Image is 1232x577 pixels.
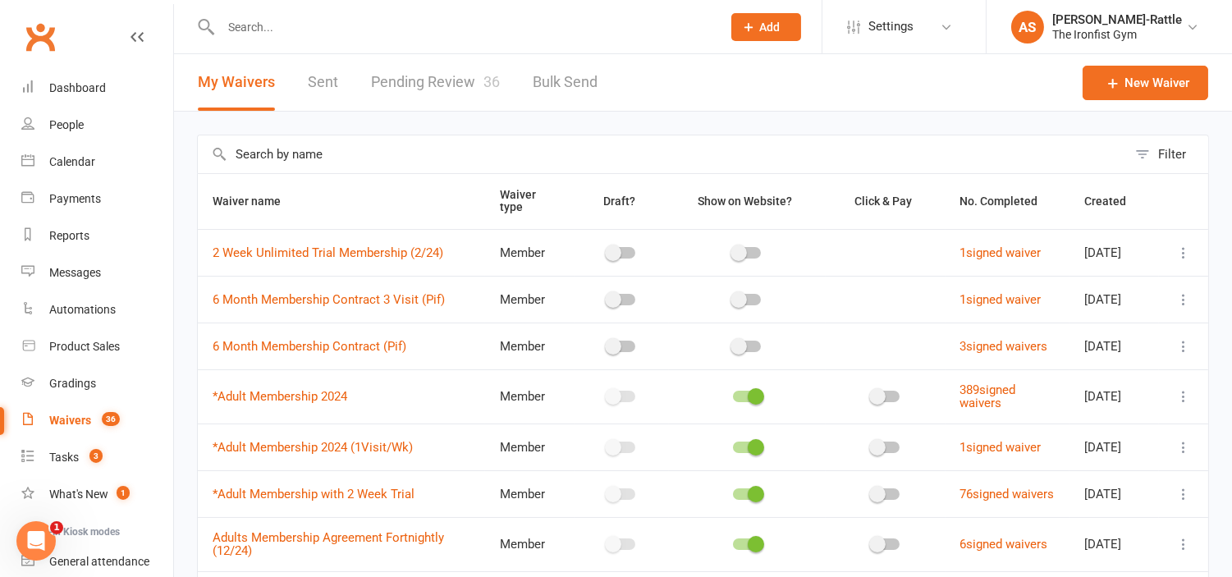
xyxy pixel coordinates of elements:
a: 6signed waivers [960,537,1048,552]
input: Search... [216,16,710,39]
a: 1signed waiver [960,292,1042,307]
div: People [49,118,84,131]
td: [DATE] [1069,229,1159,276]
div: Reports [49,229,89,242]
a: *Adult Membership 2024 [213,389,347,404]
td: Member [485,424,574,470]
a: What's New1 [21,476,173,513]
a: People [21,107,173,144]
a: Calendar [21,144,173,181]
button: Created [1084,191,1144,211]
button: Waiver name [213,191,299,211]
input: Search by name [198,135,1127,173]
a: 6 Month Membership Contract (Pif) [213,339,406,354]
span: 36 [483,73,500,90]
a: Sent [308,54,338,111]
button: Draft? [589,191,654,211]
td: Member [485,323,574,369]
span: Show on Website? [698,195,793,208]
td: [DATE] [1069,424,1159,470]
div: Product Sales [49,340,120,353]
div: Tasks [49,451,79,464]
a: Reports [21,218,173,254]
div: The Ironfist Gym [1052,27,1182,42]
a: Gradings [21,365,173,402]
span: Settings [868,8,914,45]
div: AS [1011,11,1044,44]
div: Messages [49,266,101,279]
span: Waiver name [213,195,299,208]
a: 1signed waiver [960,440,1042,455]
a: Messages [21,254,173,291]
a: Clubworx [20,16,61,57]
div: [PERSON_NAME]-Rattle [1052,12,1182,27]
div: Gradings [49,377,96,390]
a: New Waiver [1083,66,1208,100]
button: Filter [1127,135,1208,173]
a: 6 Month Membership Contract 3 Visit (Pif) [213,292,445,307]
a: Tasks 3 [21,439,173,476]
a: *Adult Membership with 2 Week Trial [213,487,414,501]
div: What's New [49,488,108,501]
a: Pending Review36 [371,54,500,111]
a: 2 Week Unlimited Trial Membership (2/24) [213,245,443,260]
button: My Waivers [198,54,275,111]
a: Payments [21,181,173,218]
span: Click & Pay [855,195,913,208]
div: Dashboard [49,81,106,94]
span: Add [760,21,781,34]
a: Waivers 36 [21,402,173,439]
button: Show on Website? [684,191,811,211]
a: 3signed waivers [960,339,1048,354]
span: 1 [50,521,63,534]
span: Created [1084,195,1144,208]
button: Click & Pay [840,191,931,211]
a: 389signed waivers [960,382,1016,411]
div: Automations [49,303,116,316]
td: [DATE] [1069,323,1159,369]
a: 1signed waiver [960,245,1042,260]
span: Draft? [604,195,636,208]
span: 3 [89,449,103,463]
a: Dashboard [21,70,173,107]
a: Adults Membership Agreement Fortnightly (12/24) [213,530,444,559]
td: Member [485,276,574,323]
div: Calendar [49,155,95,168]
td: [DATE] [1069,470,1159,517]
th: Waiver type [485,174,574,229]
th: No. Completed [946,174,1069,229]
div: General attendance [49,555,149,568]
button: Add [731,13,801,41]
td: Member [485,229,574,276]
a: *Adult Membership 2024 (1Visit/Wk) [213,440,413,455]
a: Bulk Send [533,54,598,111]
td: Member [485,517,574,571]
div: Payments [49,192,101,205]
td: [DATE] [1069,276,1159,323]
span: 1 [117,486,130,500]
div: Waivers [49,414,91,427]
div: Filter [1158,144,1186,164]
td: Member [485,369,574,424]
td: Member [485,470,574,517]
a: 76signed waivers [960,487,1055,501]
td: [DATE] [1069,369,1159,424]
a: Automations [21,291,173,328]
iframe: Intercom live chat [16,521,56,561]
td: [DATE] [1069,517,1159,571]
span: 36 [102,412,120,426]
a: Product Sales [21,328,173,365]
